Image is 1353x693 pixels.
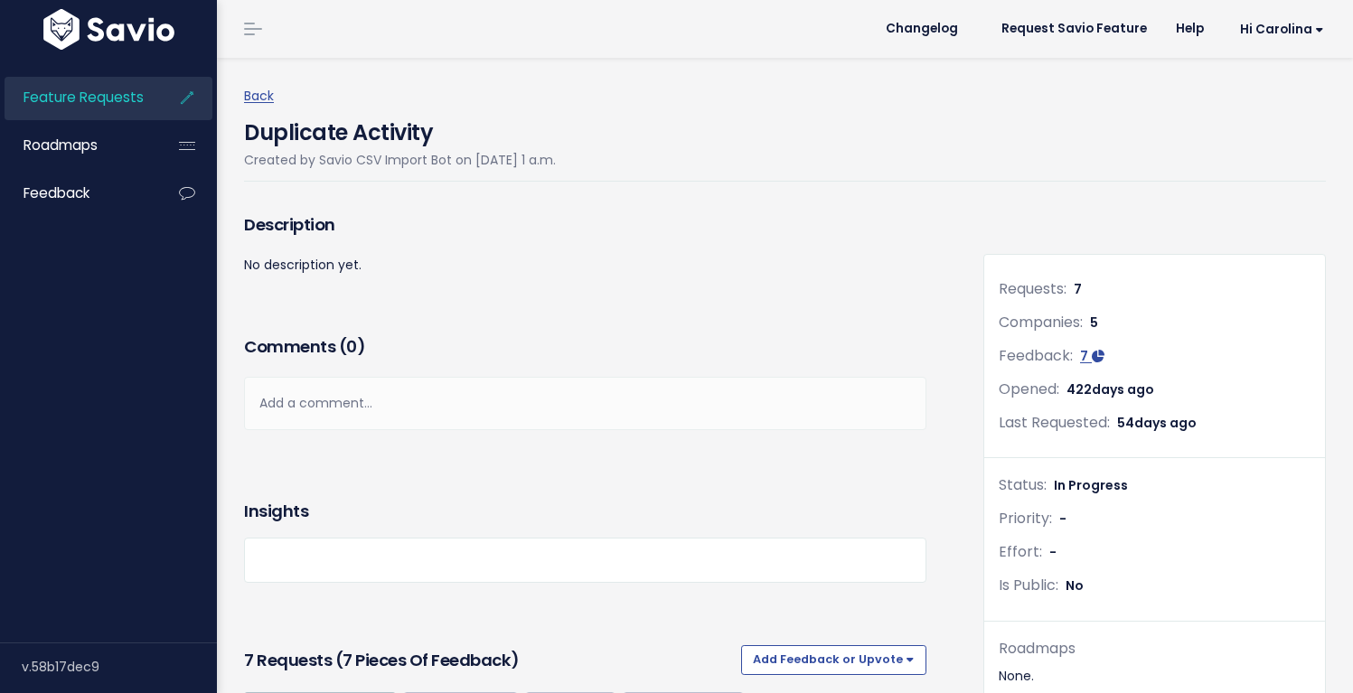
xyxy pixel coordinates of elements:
a: Feature Requests [5,77,150,118]
a: Request Savio Feature [987,15,1161,42]
span: Effort: [999,541,1042,562]
img: logo-white.9d6f32f41409.svg [39,9,179,50]
span: Feedback [23,183,89,202]
span: Feature Requests [23,88,144,107]
div: None. [999,665,1311,688]
div: Roadmaps [999,636,1311,662]
div: Add a comment... [244,377,926,430]
span: In Progress [1054,476,1128,494]
span: Changelog [886,23,958,35]
h3: Insights [244,499,308,524]
h3: Comments ( ) [244,334,926,360]
a: Feedback [5,173,150,214]
p: No description yet. [244,254,926,276]
span: Priority: [999,508,1052,529]
span: - [1049,543,1057,561]
h3: 7 Requests (7 pieces of Feedback) [244,648,734,673]
span: 0 [346,335,357,358]
span: Feedback: [999,345,1073,366]
span: 422 [1066,380,1154,398]
button: Add Feedback or Upvote [741,645,926,674]
div: v.58b17dec9 [22,643,217,690]
span: 54 [1117,414,1197,432]
span: 5 [1090,314,1098,332]
span: Opened: [999,379,1059,399]
span: Companies: [999,312,1083,332]
a: Roadmaps [5,125,150,166]
h4: Duplicate Activity [244,108,556,149]
span: 7 [1080,347,1088,365]
span: Requests: [999,278,1066,299]
span: Status: [999,474,1047,495]
h3: Description [244,212,926,238]
span: Is Public: [999,575,1058,595]
span: Roadmaps [23,136,98,155]
a: Help [1161,15,1218,42]
span: - [1059,510,1066,528]
span: Hi Carolina [1240,23,1324,36]
span: No [1066,576,1084,595]
span: days ago [1092,380,1154,398]
span: 7 [1074,280,1082,298]
span: Last Requested: [999,412,1110,433]
a: 7 [1080,347,1104,365]
a: Hi Carolina [1218,15,1339,43]
span: Created by Savio CSV Import Bot on [DATE] 1 a.m. [244,151,556,169]
span: days ago [1134,414,1197,432]
a: Back [244,87,274,105]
